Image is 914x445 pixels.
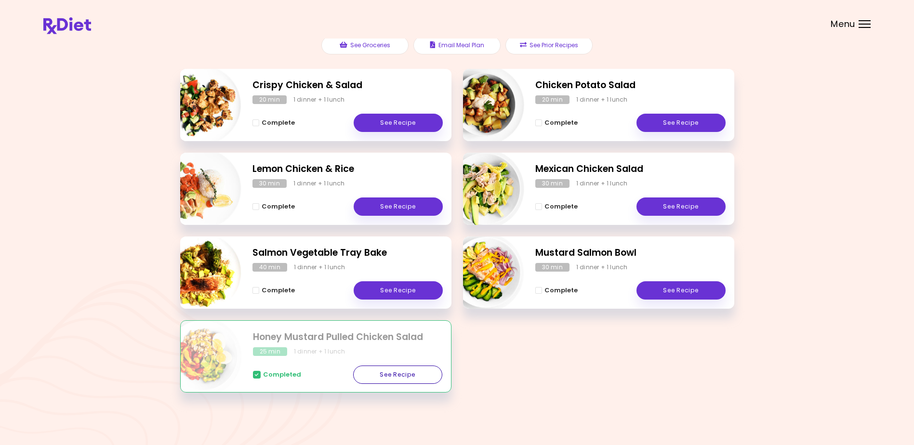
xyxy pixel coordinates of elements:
img: Info - Chicken Potato Salad [444,65,524,145]
div: 1 dinner + 1 lunch [576,263,628,272]
img: Info - Mustard Salmon Bowl [444,233,524,313]
div: 25 min [253,347,287,356]
div: 1 dinner + 1 lunch [293,95,345,104]
h2: Salmon Vegetable Tray Bake [252,246,443,260]
img: RxDiet [43,17,91,34]
div: 1 dinner + 1 lunch [294,263,345,272]
span: Complete [544,119,578,127]
a: See Recipe - Crispy Chicken & Salad [354,114,443,132]
div: 30 min [535,263,570,272]
h2: Chicken Potato Salad [535,79,726,92]
button: See Prior Recipes [505,36,593,54]
a: See Recipe - Mustard Salmon Bowl [636,281,726,300]
a: See Recipe - Lemon Chicken & Rice [354,197,443,216]
span: Complete [544,203,578,210]
button: Complete - Mexican Chicken Salad [535,201,578,212]
button: See Groceries [321,36,409,54]
span: Menu [831,20,855,28]
img: Info - Crispy Chicken & Salad [161,65,241,145]
button: Complete - Crispy Chicken & Salad [252,117,295,129]
h2: Lemon Chicken & Rice [252,162,443,176]
span: Complete [262,119,295,127]
div: 40 min [252,263,287,272]
h2: Crispy Chicken & Salad [252,79,443,92]
div: 30 min [535,179,570,188]
img: Info - Honey Mustard Pulled Chicken Salad [162,317,242,397]
span: Complete [262,203,295,210]
button: Email Meal Plan [413,36,501,54]
a: See Recipe - Honey Mustard Pulled Chicken Salad [353,366,442,384]
h2: Mustard Salmon Bowl [535,246,726,260]
img: Info - Salmon Vegetable Tray Bake [161,233,241,313]
button: Complete - Lemon Chicken & Rice [252,201,295,212]
a: See Recipe - Chicken Potato Salad [636,114,726,132]
div: 1 dinner + 1 lunch [576,179,628,188]
img: Info - Lemon Chicken & Rice [161,149,241,229]
div: 20 min [252,95,287,104]
div: 1 dinner + 1 lunch [576,95,628,104]
div: 1 dinner + 1 lunch [294,347,345,356]
div: 20 min [535,95,570,104]
span: Complete [262,287,295,294]
button: Complete - Salmon Vegetable Tray Bake [252,285,295,296]
a: See Recipe - Mexican Chicken Salad [636,197,726,216]
a: See Recipe - Salmon Vegetable Tray Bake [354,281,443,300]
span: Complete [544,287,578,294]
h2: Honey Mustard Pulled Chicken Salad [253,330,442,344]
div: 30 min [252,179,287,188]
button: Complete - Mustard Salmon Bowl [535,285,578,296]
div: 1 dinner + 1 lunch [293,179,345,188]
button: Complete - Chicken Potato Salad [535,117,578,129]
span: Completed [263,371,301,379]
h2: Mexican Chicken Salad [535,162,726,176]
img: Info - Mexican Chicken Salad [444,149,524,229]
